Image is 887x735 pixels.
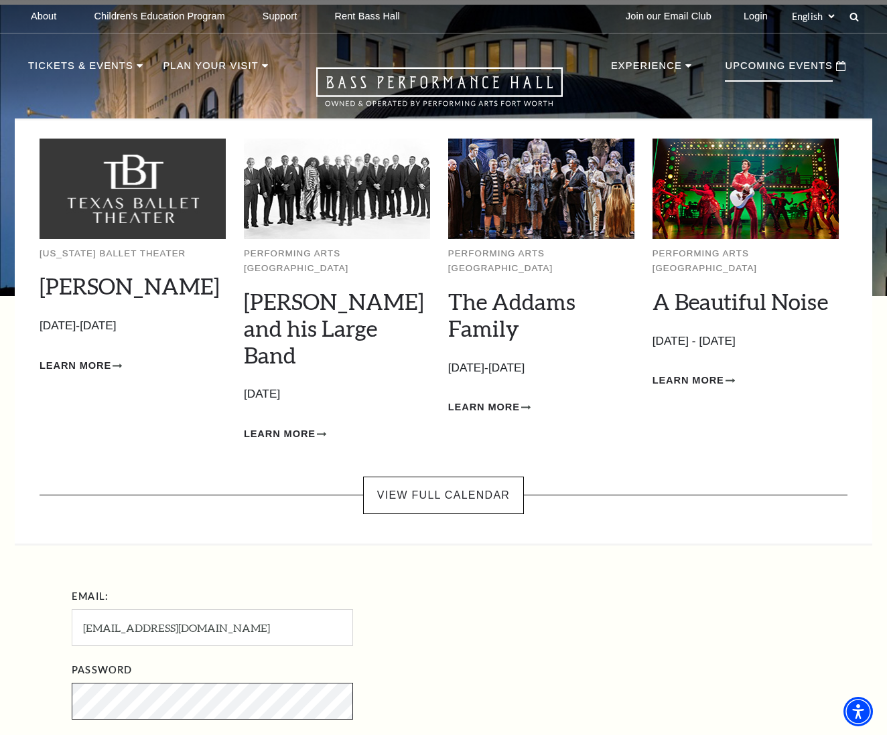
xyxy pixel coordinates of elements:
a: Learn More The Addams Family [448,399,531,416]
a: Learn More Lyle Lovett and his Large Band [244,426,326,442]
a: The Addams Family [448,288,575,341]
p: Support [263,11,297,22]
p: Tickets & Events [28,58,133,82]
a: Learn More A Beautiful Noise [653,372,735,389]
p: [DATE]-[DATE] [40,317,226,336]
div: Accessibility Menu [843,697,873,726]
img: Performing Arts Fort Worth [244,139,430,238]
img: Texas Ballet Theater [40,139,226,238]
span: Learn More [653,372,724,389]
a: [PERSON_NAME] and his Large Band [244,288,424,368]
span: Learn More [40,357,111,374]
p: Upcoming Events [725,58,833,82]
p: About [31,11,56,22]
img: Performing Arts Fort Worth [653,139,839,238]
label: Email: [72,588,109,605]
p: Performing Arts [GEOGRAPHIC_DATA] [448,246,634,276]
select: Select: [789,10,837,23]
label: Password [72,662,132,679]
img: Performing Arts Fort Worth [448,139,634,238]
a: Learn More Peter Pan [40,357,122,374]
p: [DATE]-[DATE] [448,359,634,378]
a: [PERSON_NAME] [40,272,220,299]
p: Performing Arts [GEOGRAPHIC_DATA] [244,246,430,276]
p: Performing Arts [GEOGRAPHIC_DATA] [653,246,839,276]
p: Children's Education Program [94,11,224,22]
p: Plan Your Visit [163,58,258,82]
a: View Full Calendar [363,477,524,514]
p: Experience [611,58,682,82]
input: Required [72,609,353,646]
p: [DATE] [244,385,430,404]
a: Open this option [268,67,611,118]
a: A Beautiful Noise [653,288,828,315]
p: [DATE] - [DATE] [653,332,839,351]
span: Learn More [244,426,316,442]
p: [US_STATE] Ballet Theater [40,246,226,262]
p: Rent Bass Hall [334,11,400,22]
span: Learn More [448,399,520,416]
